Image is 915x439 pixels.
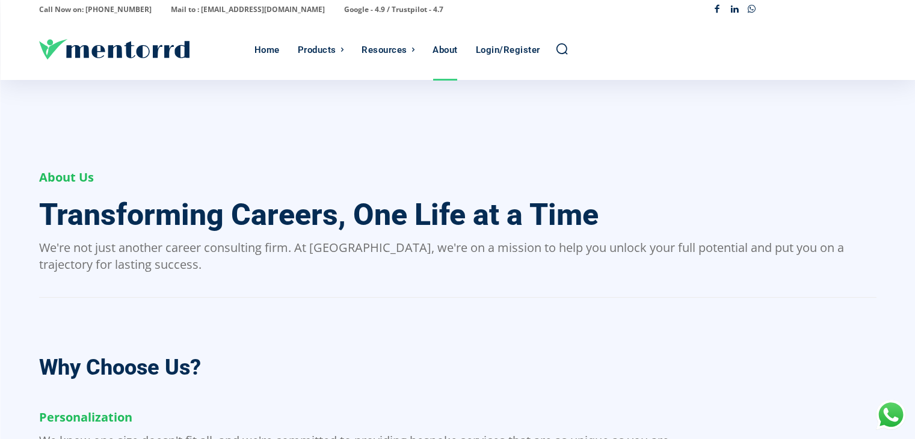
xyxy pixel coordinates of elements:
[248,20,286,80] a: Home
[427,20,464,80] a: About
[39,39,248,60] a: Logo
[876,400,906,430] div: Chat with Us
[726,1,744,19] a: Linkedin
[709,1,726,19] a: Facebook
[39,410,132,425] h3: Personalization
[39,170,94,185] h3: About Us
[433,20,458,80] div: About
[743,1,760,19] a: Whatsapp
[555,42,568,55] a: Search
[171,1,325,18] p: Mail to : [EMAIL_ADDRESS][DOMAIN_NAME]
[470,20,546,80] a: Login/Register
[344,1,443,18] p: Google - 4.9 / Trustpilot - 4.7
[39,198,599,232] h3: Transforming Careers, One Life at a Time
[39,357,201,378] h3: Why Choose Us?
[39,1,152,18] p: Call Now on: [PHONE_NUMBER]
[39,239,876,273] p: We're not just another career consulting firm. At [GEOGRAPHIC_DATA], we're on a mission to help y...
[254,20,280,80] div: Home
[476,20,540,80] div: Login/Register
